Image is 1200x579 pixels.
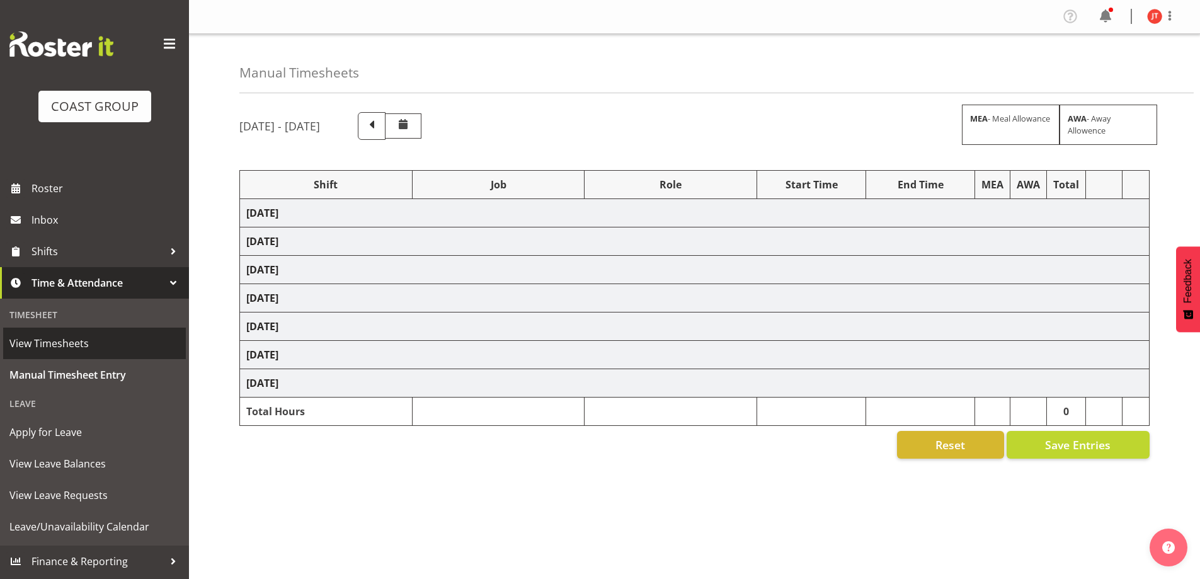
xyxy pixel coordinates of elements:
span: Manual Timesheet Entry [9,365,180,384]
span: View Leave Balances [9,454,180,473]
button: Save Entries [1007,431,1150,459]
td: 0 [1047,398,1086,426]
a: Manual Timesheet Entry [3,359,186,391]
h4: Manual Timesheets [239,66,359,80]
div: Leave [3,391,186,416]
span: Roster [31,179,183,198]
div: Shift [246,177,406,192]
td: [DATE] [240,227,1150,256]
span: Save Entries [1045,437,1111,453]
div: End Time [872,177,968,192]
div: Total [1053,177,1079,192]
a: View Leave Requests [3,479,186,511]
a: View Leave Balances [3,448,186,479]
div: - Meal Allowance [962,105,1060,145]
span: Reset [935,437,965,453]
div: Job [419,177,578,192]
div: MEA [981,177,1003,192]
td: [DATE] [240,369,1150,398]
div: Role [591,177,750,192]
td: [DATE] [240,284,1150,312]
span: Shifts [31,242,164,261]
div: Start Time [763,177,859,192]
td: [DATE] [240,256,1150,284]
a: Leave/Unavailability Calendar [3,511,186,542]
div: COAST GROUP [51,97,139,116]
button: Reset [897,431,1004,459]
span: Inbox [31,210,183,229]
a: Apply for Leave [3,416,186,448]
td: [DATE] [240,199,1150,227]
span: Feedback [1182,259,1194,303]
span: Apply for Leave [9,423,180,442]
td: [DATE] [240,312,1150,341]
strong: AWA [1068,113,1087,124]
img: help-xxl-2.png [1162,541,1175,554]
div: AWA [1017,177,1040,192]
td: Total Hours [240,398,413,426]
span: Leave/Unavailability Calendar [9,517,180,536]
button: Feedback - Show survey [1176,246,1200,332]
strong: MEA [970,113,988,124]
span: View Leave Requests [9,486,180,505]
img: Rosterit website logo [9,32,113,57]
div: - Away Allowence [1060,105,1157,145]
a: View Timesheets [3,328,186,359]
span: View Timesheets [9,334,180,353]
td: [DATE] [240,341,1150,369]
span: Time & Attendance [31,273,164,292]
span: Finance & Reporting [31,552,164,571]
h5: [DATE] - [DATE] [239,119,320,133]
img: justin-te-moananui9951.jpg [1147,9,1162,24]
div: Timesheet [3,302,186,328]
